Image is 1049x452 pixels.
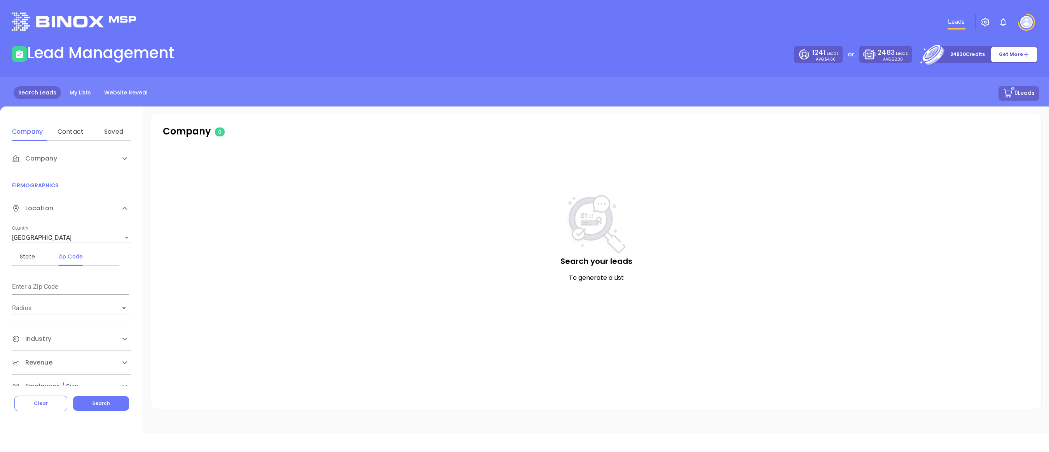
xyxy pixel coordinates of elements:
span: Location [12,204,53,213]
span: Revenue [12,358,52,367]
div: Location [12,196,131,221]
div: Employees / Size [12,375,131,398]
a: Website Reveal [99,86,152,99]
span: Employees / Size [12,382,79,391]
img: iconSetting [981,17,990,27]
div: Zip Code [55,252,86,261]
img: logo [12,12,136,31]
button: Clear [14,396,67,411]
p: Leads [812,48,839,58]
span: 0 [215,127,225,136]
div: [GEOGRAPHIC_DATA] [12,232,131,244]
div: Company [12,127,43,136]
div: Industry [12,327,131,351]
span: Company [12,154,57,163]
p: Company [163,124,381,138]
span: $2.30 [892,56,903,62]
p: or [848,50,854,59]
span: 1241 [812,48,826,57]
span: $4.60 [824,56,836,62]
button: 0Leads [998,86,1039,101]
img: iconNotification [998,17,1008,27]
span: Clear [34,400,48,407]
div: State [12,252,43,261]
div: Revenue [12,351,131,374]
div: Saved [98,127,129,136]
span: 2483 [878,48,894,57]
button: Search [73,396,129,411]
p: FIRMOGRAPHICS [12,181,131,190]
p: AVG [883,58,903,61]
div: Contact [55,127,86,136]
p: Leads [878,48,908,58]
a: Leads [945,14,968,30]
img: NoSearch [567,195,625,255]
a: My Lists [65,86,96,99]
label: Country [12,226,28,231]
div: Company [12,147,131,170]
a: Search Leads [14,86,61,99]
p: 24830 Credits [950,51,985,58]
p: Search your leads [167,255,1026,267]
span: Search [92,400,110,407]
img: user [1020,16,1033,28]
h1: Lead Management [27,44,175,62]
button: Get More [991,46,1037,63]
button: Open [119,303,129,314]
span: Industry [12,334,51,344]
p: To generate a List [167,273,1026,283]
p: AVG [816,58,836,61]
